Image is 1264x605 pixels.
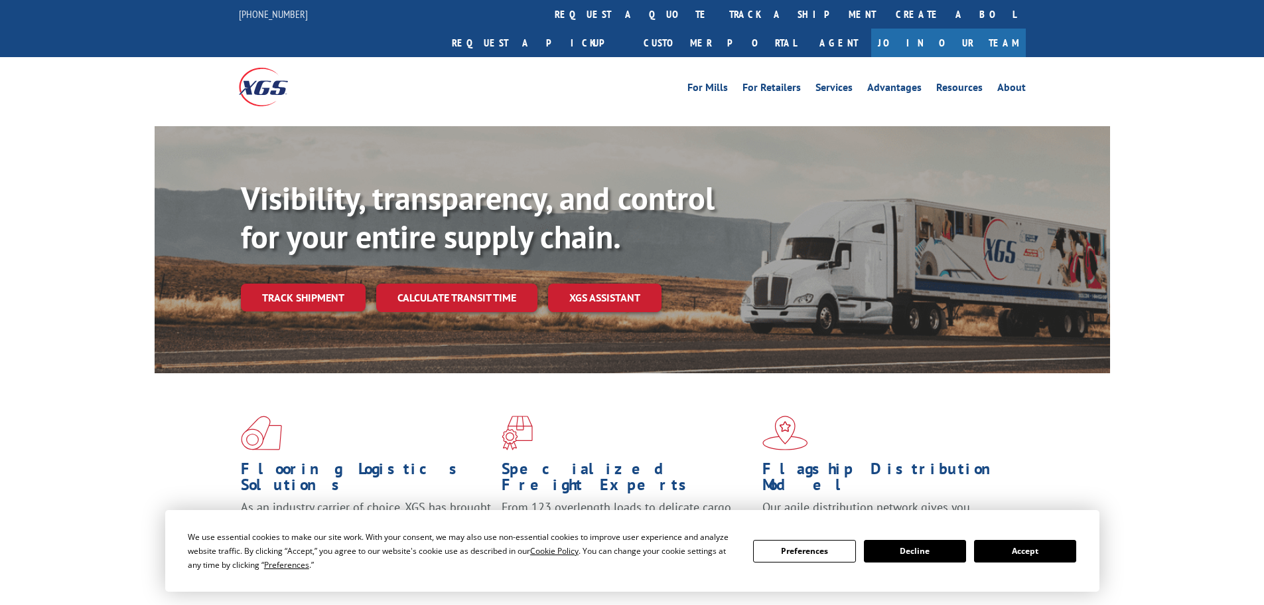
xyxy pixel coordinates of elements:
[806,29,871,57] a: Agent
[687,82,728,97] a: For Mills
[165,510,1099,592] div: Cookie Consent Prompt
[762,416,808,450] img: xgs-icon-flagship-distribution-model-red
[762,461,1013,499] h1: Flagship Distribution Model
[502,461,752,499] h1: Specialized Freight Experts
[634,29,806,57] a: Customer Portal
[241,284,366,311] a: Track shipment
[864,540,966,562] button: Decline
[241,177,715,257] b: Visibility, transparency, and control for your entire supply chain.
[264,559,309,570] span: Preferences
[241,416,282,450] img: xgs-icon-total-supply-chain-intelligence-red
[530,545,579,557] span: Cookie Policy
[241,499,491,547] span: As an industry carrier of choice, XGS has brought innovation and dedication to flooring logistics...
[239,7,308,21] a: [PHONE_NUMBER]
[442,29,634,57] a: Request a pickup
[742,82,801,97] a: For Retailers
[502,499,752,559] p: From 123 overlength loads to delicate cargo, our experienced staff knows the best way to move you...
[974,540,1076,562] button: Accept
[376,284,537,312] a: Calculate transit time
[241,461,492,499] h1: Flooring Logistics Solutions
[997,82,1026,97] a: About
[188,530,737,572] div: We use essential cookies to make our site work. With your consent, we may also use non-essential ...
[762,499,1007,531] span: Our agile distribution network gives you nationwide inventory management on demand.
[502,416,533,450] img: xgs-icon-focused-on-flooring-red
[753,540,855,562] button: Preferences
[936,82,983,97] a: Resources
[871,29,1026,57] a: Join Our Team
[867,82,922,97] a: Advantages
[815,82,853,97] a: Services
[548,284,662,312] a: XGS ASSISTANT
